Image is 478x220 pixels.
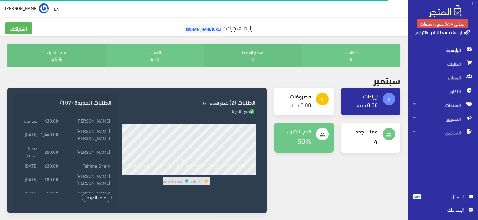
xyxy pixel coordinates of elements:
[60,115,112,126] td: [PERSON_NAME]
[82,193,112,202] a: عرض المزيد
[5,3,49,13] a: ... [PERSON_NAME]
[44,176,58,182] strong: 180.00
[215,171,220,175] div: 22
[163,171,168,175] div: 10
[413,84,473,98] span: التقارير
[386,97,392,102] i: attach_money
[5,22,32,34] a: اشتراكك
[408,98,478,112] a: المنتجات
[350,53,353,64] a: 0
[44,162,58,169] strong: 630.00
[54,5,59,12] u: EN
[386,132,392,137] i: people
[150,53,160,64] a: 410
[147,171,149,175] div: 6
[413,43,473,57] span: الرئيسية
[413,126,473,139] span: المحتوى
[429,5,462,17] img: .
[156,171,158,175] div: 8
[44,190,58,197] strong: 550.00
[19,160,39,171] td: [DATE]
[207,171,211,175] div: 20
[346,128,378,134] h4: عملاء جدد
[172,171,177,175] div: 12
[122,99,256,105] h3: الطلبات (2)
[413,206,473,216] a: اﻹعدادات
[181,171,185,175] div: 14
[413,57,473,71] span: الطلبات
[426,193,464,200] span: الرسائل
[302,44,400,67] div: الطلبات
[408,84,478,98] a: التقارير
[374,134,378,147] a: 4
[198,171,202,175] div: 18
[373,74,400,85] h2: سبتمبر
[251,53,255,64] a: 0
[408,126,478,139] a: المحتوى
[19,99,112,105] h3: الطلبات الجديدة (107)
[106,44,204,67] div: العملاء
[408,43,478,57] a: الرئيسية
[279,128,311,134] h4: قام بالشراء
[415,27,470,36] a: دار صفصافة للنشر والتوزيع
[60,160,112,171] td: Fahima Shafy
[357,99,378,110] a: 0.00 جنيه
[204,44,302,67] div: القطع المباعة
[44,148,58,155] strong: 200.00
[232,171,237,175] div: 26
[19,115,39,126] td: منذ يوم
[163,177,183,185] td: القطع المباعة
[408,71,478,84] a: العملاء
[413,193,473,206] a: 489 الرسائل
[39,3,49,13] img: ...
[19,171,39,188] td: [DATE]
[7,44,106,67] div: قام بالشراء
[346,93,378,99] h4: إيرادات
[320,97,325,102] i: attach_money
[19,143,39,160] td: منذ 3 أسابيع
[138,171,141,175] div: 4
[189,171,194,175] div: 16
[417,19,468,28] a: مجاني +5% عمولة مبيعات
[408,57,478,71] a: الطلبات
[241,171,246,175] div: 28
[5,4,38,12] span: [PERSON_NAME]
[250,109,254,114] span: 2
[297,134,311,147] a: 50%
[60,143,112,160] td: [PERSON_NAME]
[19,126,39,143] td: [DATE]
[19,188,39,198] td: [DATE]
[250,171,254,175] div: 30
[279,93,311,99] h4: مصروفات
[232,107,254,115] span: جاري التجهيز
[52,3,62,14] a: EN
[60,126,112,143] td: [PERSON_NAME] [PERSON_NAME]
[203,99,229,107] span: القطع المباعة (7)
[60,188,112,198] td: [PERSON_NAME]
[130,171,132,175] div: 2
[182,22,253,33] a: رابط متجرك:[URL][DOMAIN_NAME]
[60,171,112,188] td: [PERSON_NAME] [PERSON_NAME]
[184,24,222,33] span: [URL][DOMAIN_NAME]
[320,132,325,137] i: people
[413,98,473,112] span: المنتجات
[413,71,473,84] span: العملاء
[413,194,421,199] span: 489
[51,53,62,64] a: 45%
[418,206,463,213] span: اﻹعدادات
[290,99,311,110] a: 0.00 جنيه
[41,131,58,137] strong: 1,440.00
[413,112,473,126] span: التسويق
[191,177,202,185] td: الطلبات
[224,171,228,175] div: 24
[44,117,58,124] strong: 430.00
